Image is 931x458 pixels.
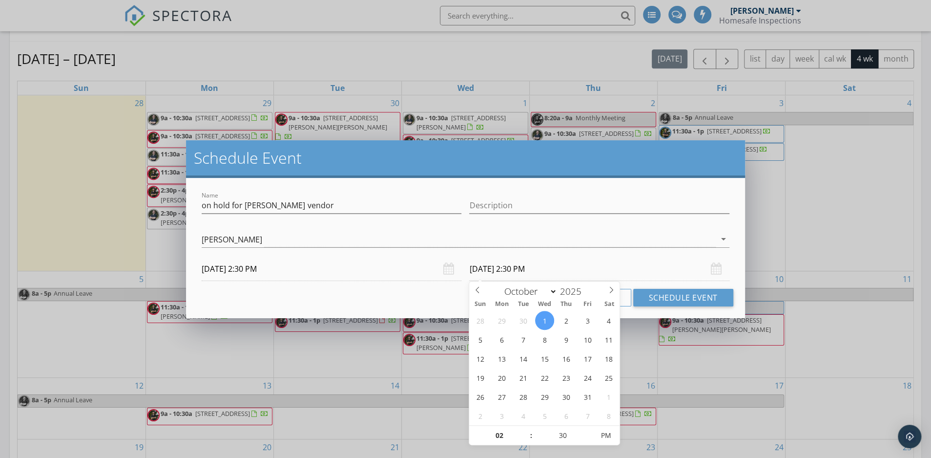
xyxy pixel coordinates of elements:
[578,406,597,425] span: November 7, 2025
[557,368,576,387] span: October 23, 2025
[194,148,737,168] h2: Schedule Event
[471,368,490,387] span: October 19, 2025
[514,368,533,387] span: October 21, 2025
[600,311,619,330] span: October 4, 2025
[557,349,576,368] span: October 16, 2025
[535,387,554,406] span: October 29, 2025
[557,285,589,298] input: Year
[514,330,533,349] span: October 7, 2025
[469,257,729,281] input: Select date
[471,311,490,330] span: September 28, 2025
[471,387,490,406] span: October 26, 2025
[530,426,533,445] span: :
[471,330,490,349] span: October 5, 2025
[512,301,534,307] span: Tue
[535,311,554,330] span: October 1, 2025
[535,330,554,349] span: October 8, 2025
[577,301,598,307] span: Fri
[514,311,533,330] span: September 30, 2025
[898,425,921,448] div: Open Intercom Messenger
[593,426,620,445] span: Click to toggle
[535,349,554,368] span: October 15, 2025
[557,387,576,406] span: October 30, 2025
[578,330,597,349] span: October 10, 2025
[600,387,619,406] span: November 1, 2025
[471,349,490,368] span: October 12, 2025
[514,387,533,406] span: October 28, 2025
[535,406,554,425] span: November 5, 2025
[492,330,511,349] span: October 6, 2025
[557,406,576,425] span: November 6, 2025
[578,311,597,330] span: October 3, 2025
[471,406,490,425] span: November 2, 2025
[718,233,729,245] i: arrow_drop_down
[600,349,619,368] span: October 18, 2025
[555,301,577,307] span: Thu
[492,387,511,406] span: October 27, 2025
[600,368,619,387] span: October 25, 2025
[202,257,461,281] input: Select date
[492,311,511,330] span: September 29, 2025
[557,330,576,349] span: October 9, 2025
[578,368,597,387] span: October 24, 2025
[600,406,619,425] span: November 8, 2025
[578,349,597,368] span: October 17, 2025
[598,301,620,307] span: Sat
[600,330,619,349] span: October 11, 2025
[469,301,491,307] span: Sun
[633,289,733,306] button: Schedule Event
[535,368,554,387] span: October 22, 2025
[492,368,511,387] span: October 20, 2025
[557,311,576,330] span: October 2, 2025
[514,349,533,368] span: October 14, 2025
[534,301,555,307] span: Wed
[492,406,511,425] span: November 3, 2025
[491,301,512,307] span: Mon
[578,387,597,406] span: October 31, 2025
[492,349,511,368] span: October 13, 2025
[514,406,533,425] span: November 4, 2025
[202,235,262,244] div: [PERSON_NAME]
